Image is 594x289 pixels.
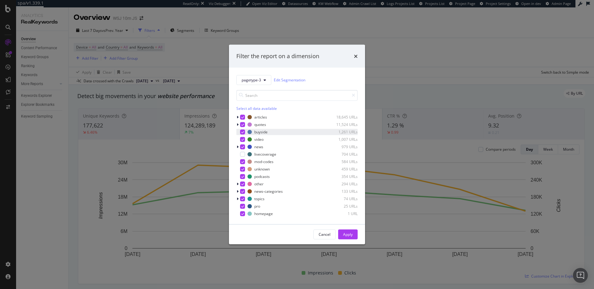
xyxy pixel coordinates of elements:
[242,77,261,83] span: pagetype-3
[254,196,265,201] div: topics
[236,75,271,85] button: pagetype-3
[229,45,365,244] div: modal
[573,268,588,283] div: Open Intercom Messenger
[327,114,358,120] div: 18,645 URLs
[254,174,270,179] div: podcasts
[254,166,270,172] div: unknown
[254,189,283,194] div: news-categories
[254,204,260,209] div: pro
[319,232,330,237] div: Cancel
[254,144,263,149] div: news
[327,204,358,209] div: 25 URLs
[327,211,358,216] div: 1 URL
[327,166,358,172] div: 459 URLs
[254,181,264,187] div: other
[274,77,305,83] a: Edit Segmentation
[254,114,267,120] div: articles
[354,52,358,60] div: times
[327,144,358,149] div: 979 URLs
[327,152,358,157] div: 704 URLs
[254,137,264,142] div: video
[313,229,336,239] button: Cancel
[327,196,358,201] div: 74 URLs
[327,189,358,194] div: 133 URLs
[343,232,353,237] div: Apply
[327,159,358,164] div: 584 URLs
[327,137,358,142] div: 1,007 URLs
[254,129,268,135] div: buyside
[338,229,358,239] button: Apply
[254,159,273,164] div: mod-codes
[327,129,358,135] div: 1,261 URLs
[254,152,276,157] div: livecoverage
[254,122,266,127] div: quotes
[327,122,358,127] div: 11,524 URLs
[236,90,358,101] input: Search
[236,52,319,60] div: Filter the report on a dimension
[236,106,358,111] div: Select all data available
[254,211,273,216] div: homepage
[327,174,358,179] div: 354 URLs
[327,181,358,187] div: 294 URLs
